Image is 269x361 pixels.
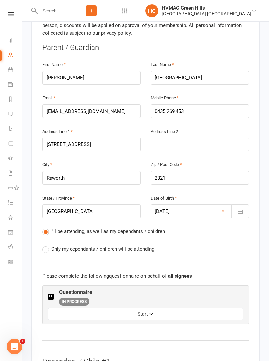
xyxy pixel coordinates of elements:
[20,339,25,344] span: 1
[42,61,66,68] label: First Name
[8,48,23,63] a: People
[42,161,52,168] label: City
[42,272,249,280] p: Please complete the following questionnaire on behalf of
[42,95,55,102] label: Email
[59,289,92,295] h3: Questionnaire
[151,128,178,135] label: Address Line 2
[8,63,23,78] a: Calendar
[162,5,251,11] div: HVMAC Green Hills
[8,137,23,152] a: Product Sales
[162,11,251,17] div: [GEOGRAPHIC_DATA] [GEOGRAPHIC_DATA]
[42,128,73,135] label: Address Line 1
[222,207,224,215] a: ×
[8,211,23,225] a: What's New
[8,78,23,93] a: Payments
[151,95,179,102] label: Mobile Phone
[151,61,174,68] label: Last Name
[38,6,69,15] input: Search...
[145,4,158,17] div: HG
[48,308,243,320] button: Start
[51,227,165,234] span: I'll be attending, as well as my dependants / children
[8,225,23,240] a: General attendance kiosk mode
[8,93,23,107] a: Reports
[151,161,182,168] label: Zip / Post Code
[8,240,23,255] a: Roll call kiosk mode
[7,339,22,354] iframe: Intercom live chat
[151,195,177,202] label: Date of Birth
[168,273,192,279] strong: all signees
[8,255,23,270] a: Class kiosk mode
[42,13,249,37] p: Please complete the attached form to complete your membership Membership fees are per person, dis...
[42,195,75,202] label: State / Province
[59,298,89,306] span: IN PROGRESS
[42,42,249,53] div: Parent / Guardian
[51,245,154,252] span: Only my dependants / children will be attending
[8,33,23,48] a: Dashboard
